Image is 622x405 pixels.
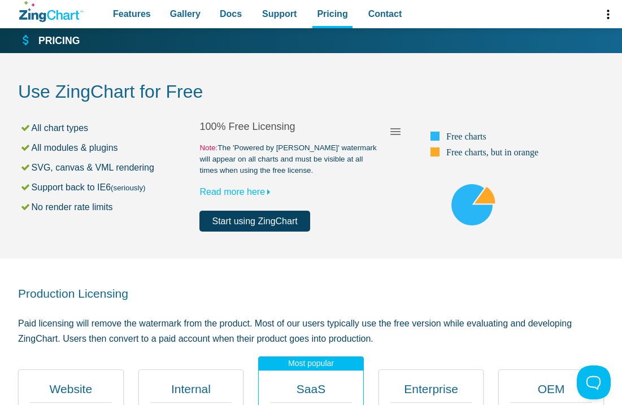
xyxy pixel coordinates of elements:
h2: OEM [510,381,592,403]
li: SVG, canvas & VML rendering [20,160,199,175]
small: The 'Powered by [PERSON_NAME]' watermark will appear on all charts and must be visible at all tim... [199,142,381,176]
span: Pricing [317,6,347,21]
h2: 100% Free Licensing [199,120,381,133]
span: Docs [220,6,242,21]
p: Paid licensing will remove the watermark from the product. Most of our users typically use the fr... [18,316,604,346]
span: Support [262,6,297,21]
strong: Pricing [38,36,80,46]
h2: Internal [150,381,232,403]
span: Contact [368,6,402,21]
li: All chart types [20,120,199,136]
h2: SaaS [270,381,352,403]
iframe: Toggle Customer Support [577,365,611,399]
a: ZingChart Logo. Click to return to the homepage [19,1,83,22]
h2: Website [30,381,112,403]
small: (seriously) [111,184,145,192]
span: Features [113,6,151,21]
a: Read more here [199,187,275,197]
a: Start using ZingChart [199,211,310,232]
h2: Production Licensing [18,286,604,301]
li: Support back to IE6 [20,180,199,195]
li: All modules & plugins [20,140,199,155]
span: Gallery [170,6,201,21]
a: Pricing [19,34,80,47]
span: Note: [199,143,218,152]
h2: Use ZingChart for Free [18,80,604,106]
li: No render rate limits [20,199,199,215]
h2: Enterprise [390,381,472,403]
